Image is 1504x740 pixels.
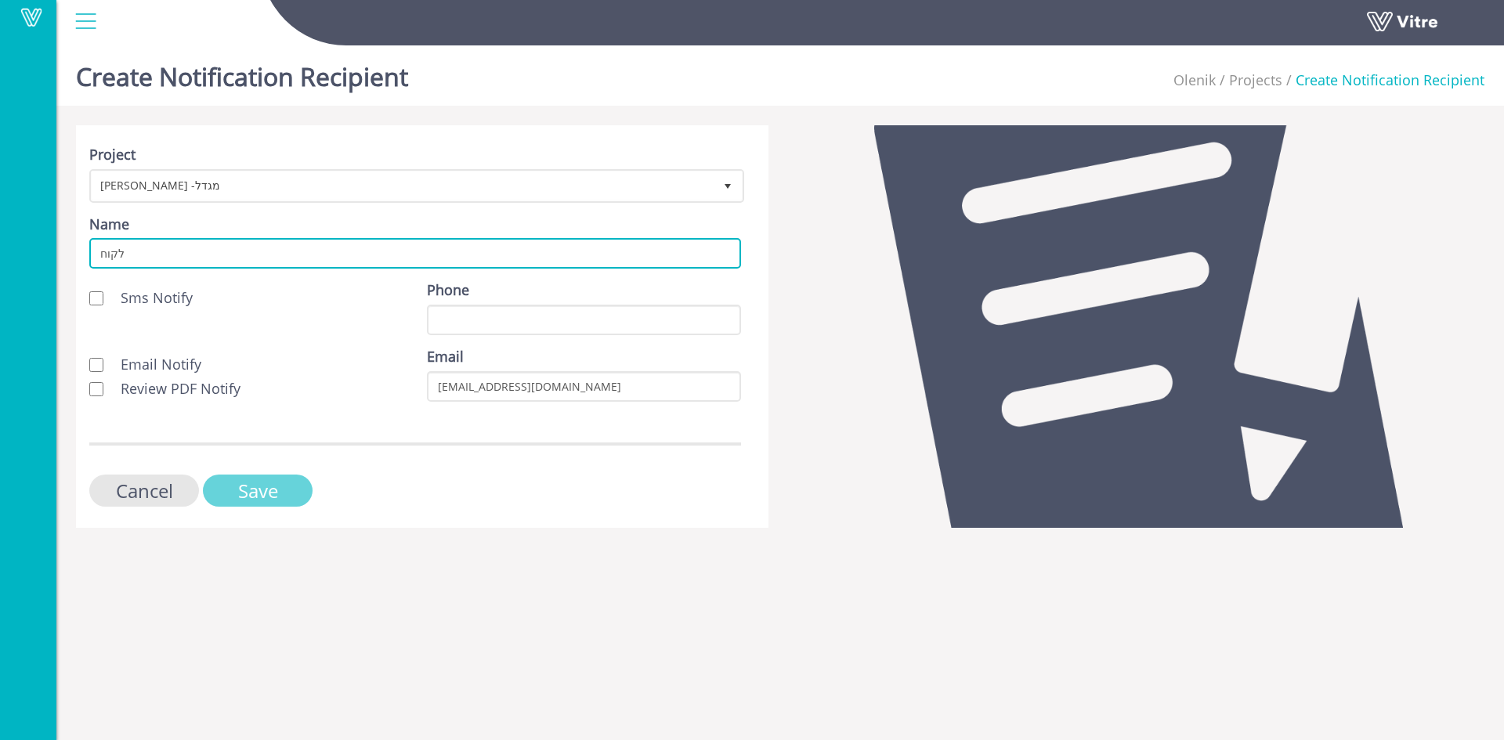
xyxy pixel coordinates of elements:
[427,280,469,301] label: Phone
[203,475,313,507] input: Save
[89,291,103,305] input: Sms Notify
[427,347,464,367] label: Email
[89,145,136,165] label: Project
[105,355,201,375] label: Email Notify
[105,379,240,399] label: Review PDF Notify
[1173,70,1216,89] span: 237
[1282,70,1484,91] li: Create Notification Recipient
[92,171,714,200] span: [PERSON_NAME] -מגדל
[89,475,199,507] input: Cancel
[105,288,193,309] label: Sms Notify
[76,39,408,106] h1: Create Notification Recipient
[89,215,129,235] label: Name
[1229,70,1282,89] a: Projects
[89,358,103,372] input: Email Notify
[89,382,103,396] input: Review PDF Notify
[714,171,742,200] span: select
